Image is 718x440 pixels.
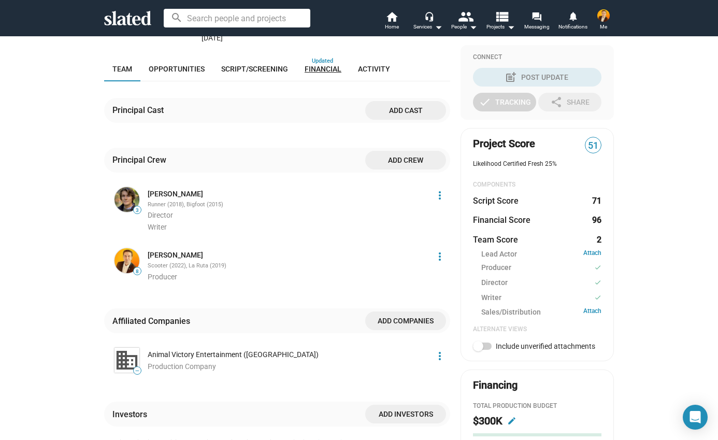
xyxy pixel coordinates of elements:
span: Director [481,278,508,289]
div: Likelihood Certified Fresh 25% [473,160,601,168]
button: Add companies [365,311,446,330]
span: 51 [585,139,601,153]
div: People [451,21,477,33]
img: Samuel Skeen [114,248,139,273]
mat-icon: notifications [568,11,578,21]
div: Principal Cast [112,105,168,116]
span: 3 [134,207,141,214]
a: Financial [296,56,350,81]
img: Animal Victory Entertainment (us) [114,348,139,373]
mat-icon: arrow_drop_down [467,21,479,33]
div: Services [413,21,442,33]
mat-icon: home [385,10,398,23]
span: Add companies [374,311,438,330]
mat-icon: share [550,96,563,108]
dt: Script Score [473,195,519,206]
button: Add crew [365,151,446,169]
div: Open Intercom Messenger [683,405,708,430]
a: Messaging [519,10,555,33]
div: Scooter (2022), La Ruta (2019) [148,262,427,270]
mat-icon: arrow_drop_down [432,21,444,33]
div: Tracking [479,93,531,111]
button: Services [410,10,446,33]
mat-icon: forum [532,11,541,21]
span: Add investors [374,405,438,423]
span: Lead Actor [481,249,517,259]
button: Post Update [473,68,601,87]
h2: $300K [473,414,502,428]
mat-icon: headset_mic [424,11,434,21]
mat-icon: more_vert [434,250,446,263]
a: Team [104,56,140,81]
button: Tracking [473,93,536,111]
mat-icon: view_list [494,9,509,24]
input: Search people and projects [164,9,310,27]
mat-icon: check [479,96,491,108]
span: 8 [134,268,141,275]
a: Attach [583,307,601,317]
span: Team [112,65,132,73]
span: Opportunities [149,65,205,73]
div: Financing [473,378,518,392]
span: Activity [358,65,390,73]
a: Opportunities [140,56,213,81]
button: Add cast [365,101,446,120]
button: Share [538,93,601,111]
span: Add crew [374,151,438,169]
div: Animal Victory Entertainment ([GEOGRAPHIC_DATA]) [148,350,427,360]
span: Producer [148,273,177,281]
div: Total Production budget [473,402,601,410]
dd: 2 [592,234,601,245]
a: Home [374,10,410,33]
span: Me [600,21,607,33]
button: People [446,10,482,33]
span: Sales/Distribution [481,307,541,317]
div: Connect [473,53,601,62]
a: Notifications [555,10,591,33]
mat-icon: more_vert [434,350,446,362]
mat-icon: check [594,278,601,288]
div: Share [550,93,590,111]
dd: 96 [592,215,601,225]
button: Add investors [365,405,446,423]
span: Add cast [374,101,438,120]
span: Production Company [148,362,216,371]
a: Attach [583,249,601,259]
div: COMPONENTS [473,181,601,189]
span: Producer [481,263,511,274]
mat-icon: edit [507,416,516,425]
a: Activity [350,56,398,81]
span: — [134,368,141,374]
div: Alternate Views [473,325,601,334]
span: Script/Screening [221,65,288,73]
dt: Financial Score [473,215,530,225]
dd: 71 [592,195,601,206]
mat-icon: check [594,263,601,273]
span: Notifications [558,21,587,33]
button: Samuel SkeenMe [591,7,616,34]
span: Projects [486,21,515,33]
div: Runner (2018), Bigfoot (2015) [148,201,427,209]
div: Affiliated Companies [112,316,194,327]
span: Messaging [524,21,550,33]
span: Director [148,211,173,219]
mat-icon: check [594,293,601,303]
a: Script/Screening [213,56,296,81]
mat-icon: post_add [505,71,517,83]
mat-icon: more_vert [434,189,446,202]
span: Financial [305,65,341,73]
div: Investors [112,409,151,420]
div: Post Update [507,68,568,87]
button: Edit budget [504,413,520,429]
a: [PERSON_NAME] [148,250,203,260]
mat-icon: people [458,9,473,24]
img: Martin Hilligoss [114,187,139,212]
div: Principal Crew [112,154,170,165]
button: Projects [482,10,519,33]
dt: Team Score [473,234,518,245]
span: Project Score [473,137,535,151]
a: [PERSON_NAME] [148,189,203,199]
span: Home [385,21,399,33]
span: Writer [148,223,167,231]
img: Samuel Skeen [597,9,610,22]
